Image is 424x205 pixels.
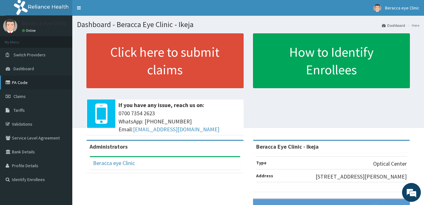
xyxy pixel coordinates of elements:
a: Beracca eye Clinic [93,159,135,167]
b: Type [256,160,267,166]
p: Beracca eye Clinic [22,20,67,26]
span: Dashboard [14,66,34,71]
a: How to Identify Enrollees [253,33,410,88]
a: Online [22,28,37,33]
a: Dashboard [382,23,405,28]
strong: Beracca Eye Clinic - Ikeja [256,143,319,150]
span: Switch Providers [14,52,46,58]
a: [EMAIL_ADDRESS][DOMAIN_NAME] [133,126,219,133]
p: Optical Center [373,160,407,168]
span: Claims [14,94,26,99]
b: Administrators [90,143,128,150]
img: d_794563401_company_1708531726252_794563401 [12,31,25,47]
div: Minimize live chat window [103,3,118,18]
b: If you have any issue, reach us on: [118,101,204,109]
p: [STREET_ADDRESS][PERSON_NAME] [316,173,407,181]
span: Beracca eye Clinic [385,5,419,11]
div: Chat with us now [33,35,106,43]
li: Here [406,23,419,28]
a: Click here to submit claims [86,33,244,88]
span: We're online! [36,62,87,126]
textarea: Type your message and hit 'Enter' [3,137,120,159]
h1: Dashboard - Beracca Eye Clinic - Ikeja [77,20,419,29]
span: 0700 7354 2623 WhatsApp: [PHONE_NUMBER] Email: [118,109,240,134]
span: Tariffs [14,107,25,113]
b: Address [256,173,273,179]
img: User Image [3,19,17,33]
img: User Image [373,4,381,12]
